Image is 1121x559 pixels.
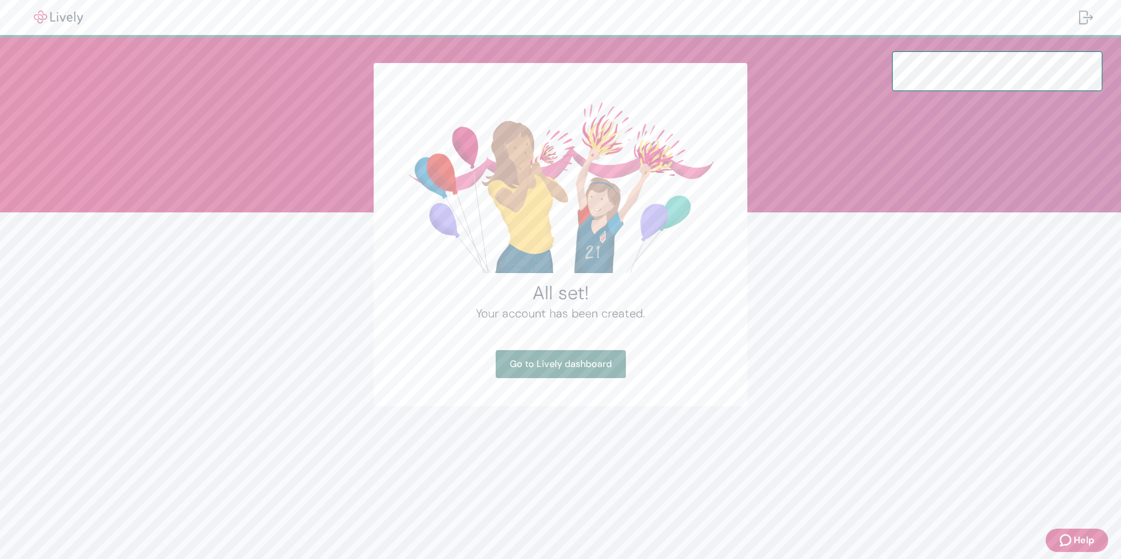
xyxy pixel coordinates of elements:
[402,305,719,322] h4: Your account has been created.
[1070,4,1102,32] button: Log out
[496,350,626,378] a: Go to Lively dashboard
[402,281,719,305] h2: All set!
[1046,529,1108,552] button: Zendesk support iconHelp
[26,11,91,25] img: Lively
[1074,533,1094,547] span: Help
[1060,533,1074,547] svg: Zendesk support icon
